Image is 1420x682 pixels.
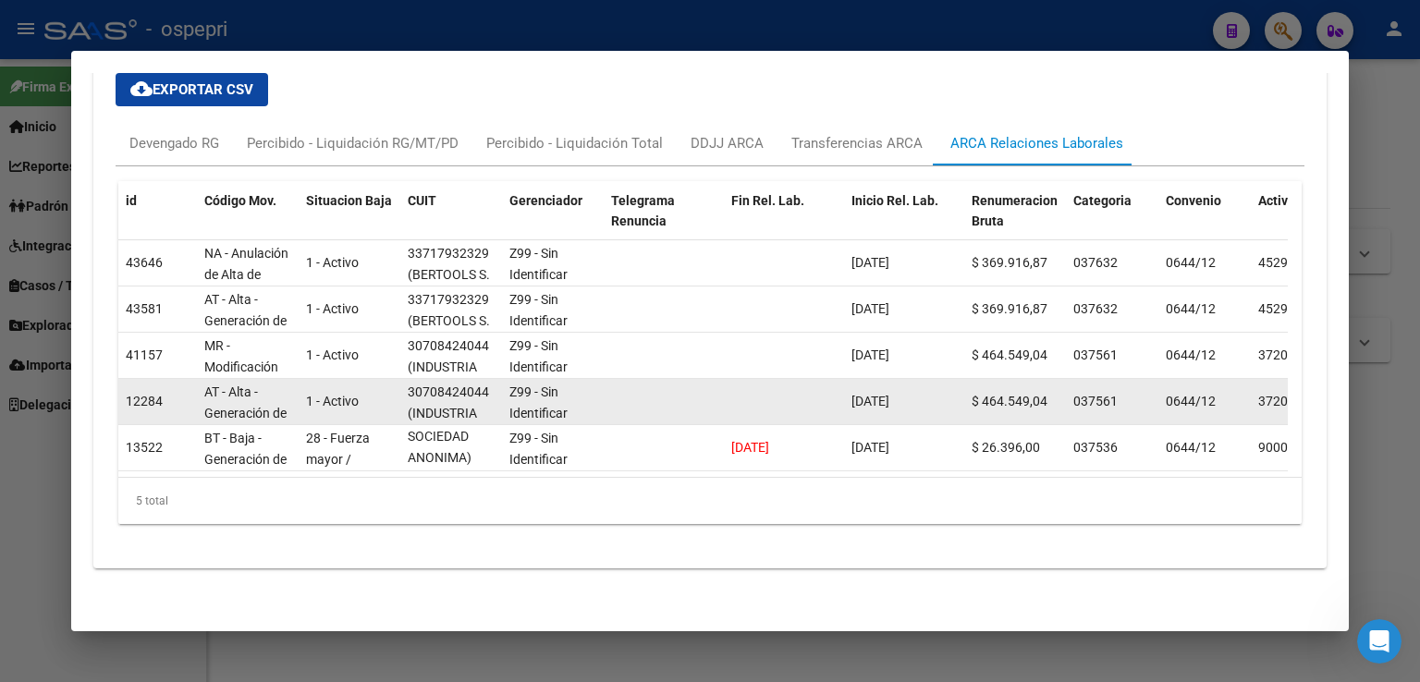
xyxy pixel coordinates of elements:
[1166,301,1216,316] span: 0644/12
[509,431,568,467] span: Z99 - Sin Identificar
[1251,181,1343,262] datatable-header-cell: Actividad
[844,181,964,262] datatable-header-cell: Inicio Rel. Lab.
[1258,301,1303,316] span: 452990
[204,246,288,303] span: NA - Anulación de Alta de trabajador
[972,347,1047,362] span: $ 464.549,04
[950,133,1123,153] div: ARCA Relaciones Laborales
[408,359,479,480] span: (INDUSTRIA ARGENTINA DE RECICLADO SOCIEDAD ANONIMA)
[1066,181,1158,262] datatable-header-cell: Categoria
[1258,255,1303,270] span: 452990
[851,301,889,316] span: [DATE]
[972,394,1047,408] span: $ 464.549,04
[116,73,268,106] button: Exportar CSV
[126,193,137,208] span: id
[197,181,299,262] datatable-header-cell: Código Mov.
[1166,193,1221,208] span: Convenio
[731,193,804,208] span: Fin Rel. Lab.
[1258,394,1303,408] span: 372000
[204,384,287,442] span: AT - Alta - Generación de clave
[1258,193,1314,208] span: Actividad
[408,335,489,357] div: 30708424044
[306,431,386,488] span: 28 - Fuerza mayor / ART.247 - LCT
[306,347,359,362] span: 1 - Activo
[408,313,490,349] span: (BERTOOLS S. R. L.)
[731,440,769,455] span: [DATE]
[964,181,1066,262] datatable-header-cell: Renumeracion Bruta
[118,181,197,262] datatable-header-cell: id
[851,255,889,270] span: [DATE]
[1073,255,1118,270] span: 037632
[1073,440,1118,455] span: 037536
[408,382,489,403] div: 30708424044
[1166,347,1216,362] span: 0644/12
[851,193,938,208] span: Inicio Rel. Lab.
[851,347,889,362] span: [DATE]
[509,292,568,328] span: Z99 - Sin Identificar
[129,133,219,153] div: Devengado RG
[972,255,1047,270] span: $ 369.916,87
[1166,440,1216,455] span: 0644/12
[408,193,436,208] span: CUIT
[972,193,1058,229] span: Renumeracion Bruta
[509,193,582,208] span: Gerenciador
[408,289,489,311] div: 33717932329
[1166,394,1216,408] span: 0644/12
[851,394,889,408] span: [DATE]
[204,431,287,488] span: BT - Baja - Generación de Clave
[1073,347,1118,362] span: 037561
[130,81,253,98] span: Exportar CSV
[691,133,764,153] div: DDJJ ARCA
[126,255,163,270] span: 43646
[851,440,889,455] span: [DATE]
[126,440,163,455] span: 13522
[126,301,163,316] span: 43581
[724,181,844,262] datatable-header-cell: Fin Rel. Lab.
[126,394,163,408] span: 12284
[247,133,459,153] div: Percibido - Liquidación RG/MT/PD
[204,292,287,349] span: AT - Alta - Generación de clave
[130,78,153,100] mat-icon: cloud_download
[1258,347,1303,362] span: 372000
[400,181,502,262] datatable-header-cell: CUIT
[509,338,568,374] span: Z99 - Sin Identificar
[791,133,923,153] div: Transferencias ARCA
[306,301,359,316] span: 1 - Activo
[611,193,675,229] span: Telegrama Renuncia
[972,301,1047,316] span: $ 369.916,87
[1073,301,1118,316] span: 037632
[126,347,163,362] span: 41157
[408,243,489,264] div: 33717932329
[299,181,400,262] datatable-header-cell: Situacion Baja
[604,181,724,262] datatable-header-cell: Telegrama Renuncia
[204,193,276,208] span: Código Mov.
[408,267,490,303] span: (BERTOOLS S. R. L.)
[1357,619,1402,664] iframe: Intercom live chat
[118,478,1302,524] div: 5 total
[509,384,568,420] span: Z99 - Sin Identificar
[509,246,568,282] span: Z99 - Sin Identificar
[1073,193,1132,208] span: Categoria
[486,133,663,153] div: Percibido - Liquidación Total
[306,394,359,408] span: 1 - Activo
[408,406,479,526] span: (INDUSTRIA ARGENTINA DE RECICLADO SOCIEDAD ANONIMA)
[204,338,291,437] span: MR - Modificación de datos en la relación CUIT –CUIL
[306,193,392,208] span: Situacion Baja
[1073,394,1118,408] span: 037561
[502,181,604,262] datatable-header-cell: Gerenciador
[1158,181,1251,262] datatable-header-cell: Convenio
[93,29,1327,568] div: Aportes y Contribuciones del Afiliado: 20960232039
[1166,255,1216,270] span: 0644/12
[972,440,1040,455] span: $ 26.396,00
[1258,440,1303,455] span: 900010
[306,255,359,270] span: 1 - Activo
